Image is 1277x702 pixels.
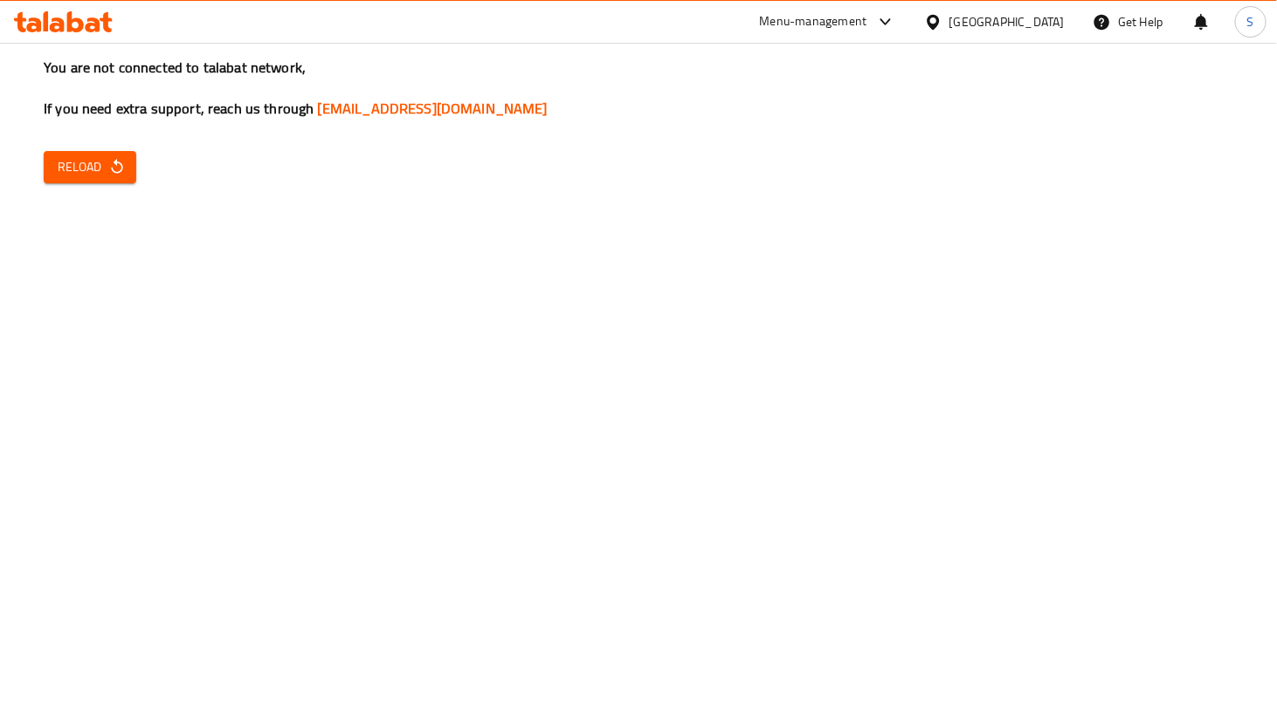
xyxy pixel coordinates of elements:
a: [EMAIL_ADDRESS][DOMAIN_NAME] [318,95,548,121]
span: Reload [58,156,122,178]
span: S [1247,12,1254,31]
div: Menu-management [760,11,867,32]
div: [GEOGRAPHIC_DATA] [949,12,1065,31]
h3: You are not connected to talabat network, If you need extra support, reach us through [44,58,1233,119]
button: Reload [44,151,136,183]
